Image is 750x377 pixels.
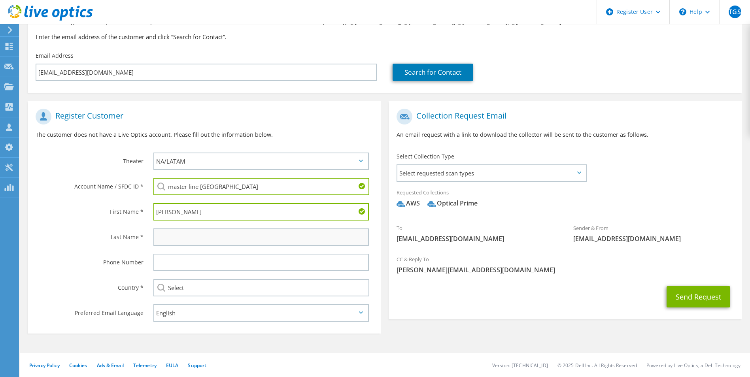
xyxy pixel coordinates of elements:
label: Phone Number [36,254,144,266]
div: Optical Prime [427,199,478,208]
li: Version: [TECHNICAL_ID] [492,362,548,369]
label: Theater [36,153,144,165]
h1: Register Customer [36,109,369,124]
label: Last Name * [36,228,144,241]
a: Ads & Email [97,362,124,369]
a: Telemetry [133,362,157,369]
a: EULA [166,362,178,369]
h1: Collection Request Email [397,109,730,124]
svg: \n [679,8,686,15]
a: Search for Contact [393,64,473,81]
div: To [389,220,565,247]
div: CC & Reply To [389,251,742,278]
li: Powered by Live Optics, a Dell Technology [646,362,741,369]
label: Email Address [36,52,74,60]
label: Preferred Email Language [36,304,144,317]
p: The customer does not have a Live Optics account. Please fill out the information below. [36,130,373,139]
div: Sender & From [565,220,742,247]
div: Requested Collections [389,184,742,216]
label: Country * [36,279,144,292]
li: © 2025 Dell Inc. All Rights Reserved [557,362,637,369]
button: Send Request [667,286,730,307]
a: Cookies [69,362,87,369]
a: Privacy Policy [29,362,60,369]
p: An email request with a link to download the collector will be sent to the customer as follows. [397,130,734,139]
label: Select Collection Type [397,153,454,160]
span: [PERSON_NAME][EMAIL_ADDRESS][DOMAIN_NAME] [397,266,734,274]
h3: Enter the email address of the customer and click “Search for Contact”. [36,32,734,41]
span: Select requested scan types [397,165,586,181]
span: [EMAIL_ADDRESS][DOMAIN_NAME] [397,234,557,243]
span: [EMAIL_ADDRESS][DOMAIN_NAME] [573,234,734,243]
div: AWS [397,199,420,208]
label: First Name * [36,203,144,216]
a: Support [188,362,206,369]
label: Account Name / SFDC ID * [36,178,144,190]
span: TGS [729,6,741,18]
